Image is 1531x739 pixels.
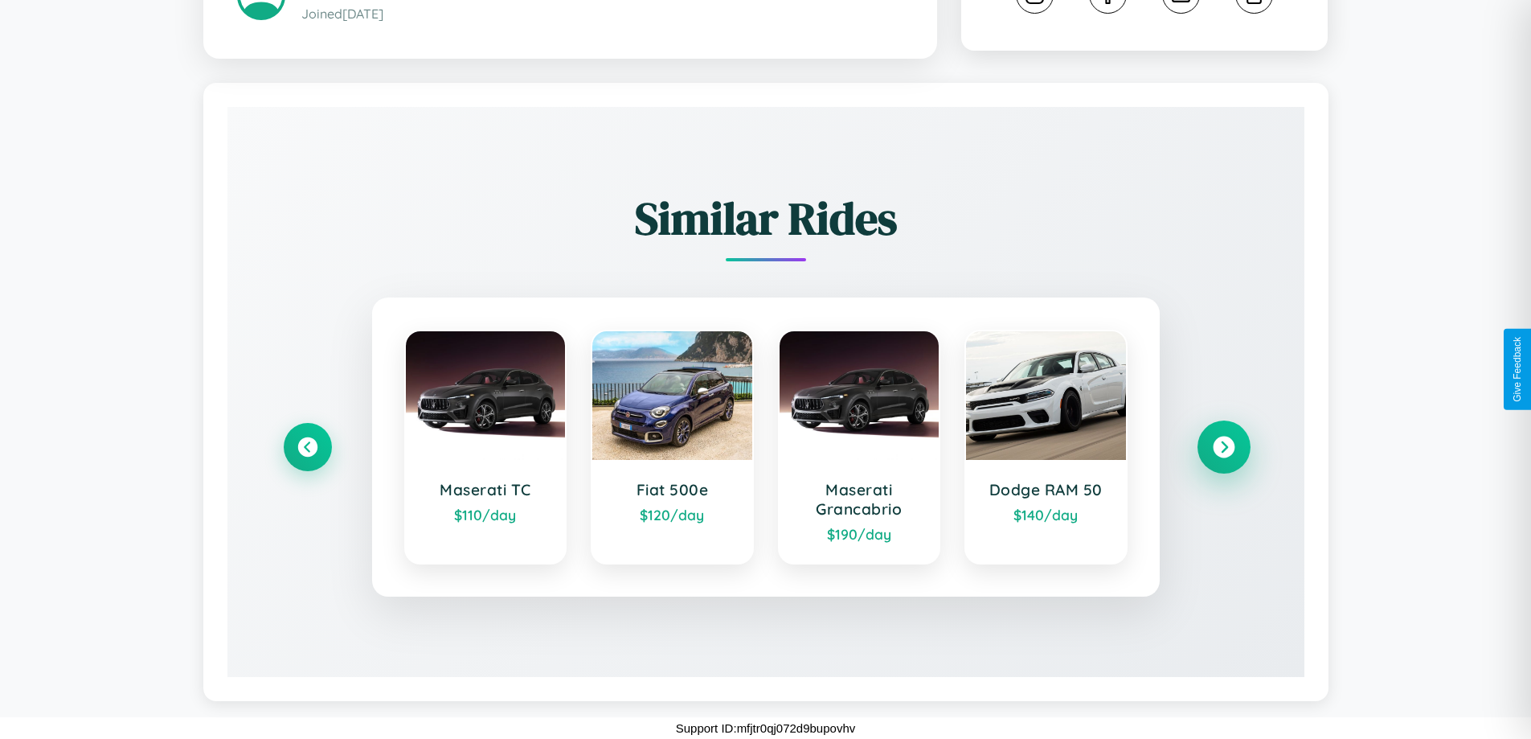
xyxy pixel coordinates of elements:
[796,525,923,543] div: $ 190 /day
[796,480,923,519] h3: Maserati Grancabrio
[778,330,941,565] a: Maserati Grancabrio$190/day
[608,480,736,499] h3: Fiat 500e
[301,2,903,26] p: Joined [DATE]
[284,187,1248,249] h2: Similar Rides
[982,506,1110,523] div: $ 140 /day
[676,717,855,739] p: Support ID: mfjtr0qj072d9bupovhv
[422,506,550,523] div: $ 110 /day
[422,480,550,499] h3: Maserati TC
[404,330,567,565] a: Maserati TC$110/day
[964,330,1128,565] a: Dodge RAM 50$140/day
[1512,337,1523,402] div: Give Feedback
[608,506,736,523] div: $ 120 /day
[982,480,1110,499] h3: Dodge RAM 50
[591,330,754,565] a: Fiat 500e$120/day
